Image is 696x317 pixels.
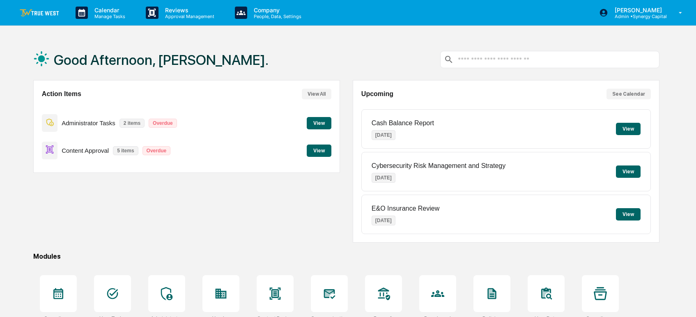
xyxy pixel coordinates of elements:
[361,90,393,98] h2: Upcoming
[307,117,331,129] button: View
[88,7,129,14] p: Calendar
[616,165,641,178] button: View
[307,146,331,154] a: View
[372,173,395,183] p: [DATE]
[608,14,667,19] p: Admin • Synergy Capital
[62,119,115,126] p: Administrator Tasks
[247,14,306,19] p: People, Data, Settings
[20,9,59,17] img: logo
[149,119,177,128] p: Overdue
[372,119,434,127] p: Cash Balance Report
[142,146,171,155] p: Overdue
[302,89,331,99] button: View All
[372,162,505,170] p: Cybersecurity Risk Management and Strategy
[113,146,138,155] p: 5 items
[307,119,331,126] a: View
[42,90,81,98] h2: Action Items
[616,208,641,221] button: View
[62,147,109,154] p: Content Approval
[608,7,667,14] p: [PERSON_NAME]
[372,205,439,212] p: E&O Insurance Review
[307,145,331,157] button: View
[247,7,306,14] p: Company
[119,119,145,128] p: 2 items
[606,89,651,99] button: See Calendar
[372,130,395,140] p: [DATE]
[54,52,269,68] h1: Good Afternoon, [PERSON_NAME].
[158,14,218,19] p: Approval Management
[158,7,218,14] p: Reviews
[88,14,129,19] p: Manage Tasks
[372,216,395,225] p: [DATE]
[616,123,641,135] button: View
[33,253,660,260] div: Modules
